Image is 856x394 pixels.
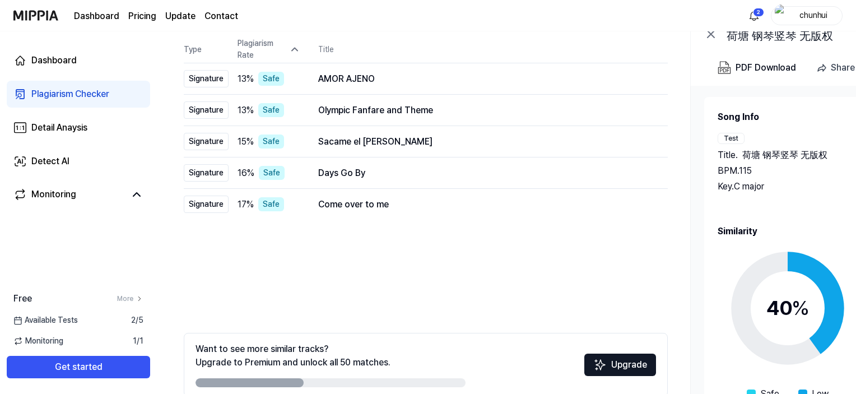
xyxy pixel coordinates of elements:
th: Type [184,36,229,63]
div: Sacame el [PERSON_NAME] [318,135,650,149]
a: Pricing [128,10,156,23]
div: PDF Download [736,61,796,75]
span: Monitoring [13,335,63,347]
a: SparklesUpgrade [584,363,656,374]
div: AMOR AJENO [318,72,650,86]
a: Dashboard [74,10,119,23]
span: 13 % [238,72,254,86]
span: Available Tests [13,314,78,326]
img: 알림 [747,9,761,22]
div: Detect AI [31,155,69,168]
div: Signature [184,101,229,119]
div: Signature [184,164,229,182]
div: Safe [258,72,284,86]
div: Signature [184,133,229,150]
a: Plagiarism Checker [7,81,150,108]
img: PDF Download [718,61,731,75]
a: Monitoring [13,188,125,201]
div: Test [718,133,745,144]
div: Monitoring [31,188,76,201]
div: Signature [184,70,229,87]
span: Title . [718,149,738,162]
button: Get started [7,356,150,378]
span: 1 / 1 [133,335,143,347]
a: Detect AI [7,148,150,175]
span: 荷塘 钢琴竖琴 无版权 [742,149,827,162]
div: Plagiarism Checker [31,87,109,101]
a: Dashboard [7,47,150,74]
span: 2 / 5 [131,314,143,326]
div: Want to see more similar tracks? Upgrade to Premium and unlock all 50 matches. [196,342,390,369]
a: Detail Anaysis [7,114,150,141]
span: 16 % [238,166,254,180]
div: 2 [753,8,764,17]
a: Update [165,10,196,23]
div: Share [831,61,855,75]
span: 17 % [238,198,254,211]
button: PDF Download [715,57,798,79]
div: Safe [258,103,284,117]
div: Detail Anaysis [31,121,87,135]
div: Days Go By [318,166,650,180]
div: 40 [766,293,810,323]
a: More [117,294,143,304]
span: % [792,296,810,320]
div: Safe [259,166,285,180]
a: Contact [204,10,238,23]
span: 13 % [238,104,254,117]
button: profilechunhui [771,6,843,25]
div: Come over to me [318,198,650,211]
button: Upgrade [584,354,656,376]
span: Free [13,292,32,305]
div: Plagiarism Rate [238,38,300,61]
th: Title [318,36,668,63]
div: Safe [258,135,284,149]
div: Safe [258,197,284,211]
div: Dashboard [31,54,77,67]
button: 알림2 [745,7,763,25]
div: Olympic Fanfare and Theme [318,104,650,117]
img: Sparkles [593,358,607,372]
span: 15 % [238,135,254,149]
div: Signature [184,196,229,213]
div: chunhui [792,9,835,21]
img: profile [775,4,788,27]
